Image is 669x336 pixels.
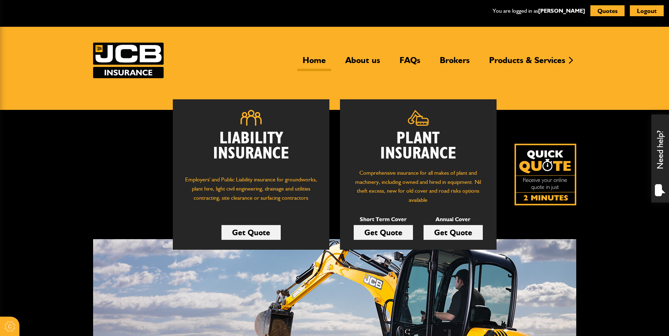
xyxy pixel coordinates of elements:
[351,131,486,161] h2: Plant Insurance
[394,55,426,71] a: FAQs
[424,215,483,224] p: Annual Cover
[538,7,585,14] a: [PERSON_NAME]
[351,168,486,204] p: Comprehensive insurance for all makes of plant and machinery, including owned and hired in equipm...
[515,144,576,205] img: Quick Quote
[354,225,413,240] a: Get Quote
[183,131,319,168] h2: Liability Insurance
[630,5,664,16] button: Logout
[354,215,413,224] p: Short Term Cover
[493,6,585,15] p: You are logged in as
[590,5,625,16] button: Quotes
[93,43,164,78] a: JCB Insurance Services
[424,225,483,240] a: Get Quote
[221,225,281,240] a: Get Quote
[434,55,475,71] a: Brokers
[484,55,571,71] a: Products & Services
[183,175,319,209] p: Employers' and Public Liability insurance for groundworks, plant hire, light civil engineering, d...
[93,43,164,78] img: JCB Insurance Services logo
[340,55,385,71] a: About us
[651,114,669,203] div: Need help?
[297,55,331,71] a: Home
[515,144,576,205] a: Get your insurance quote isn just 2-minutes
